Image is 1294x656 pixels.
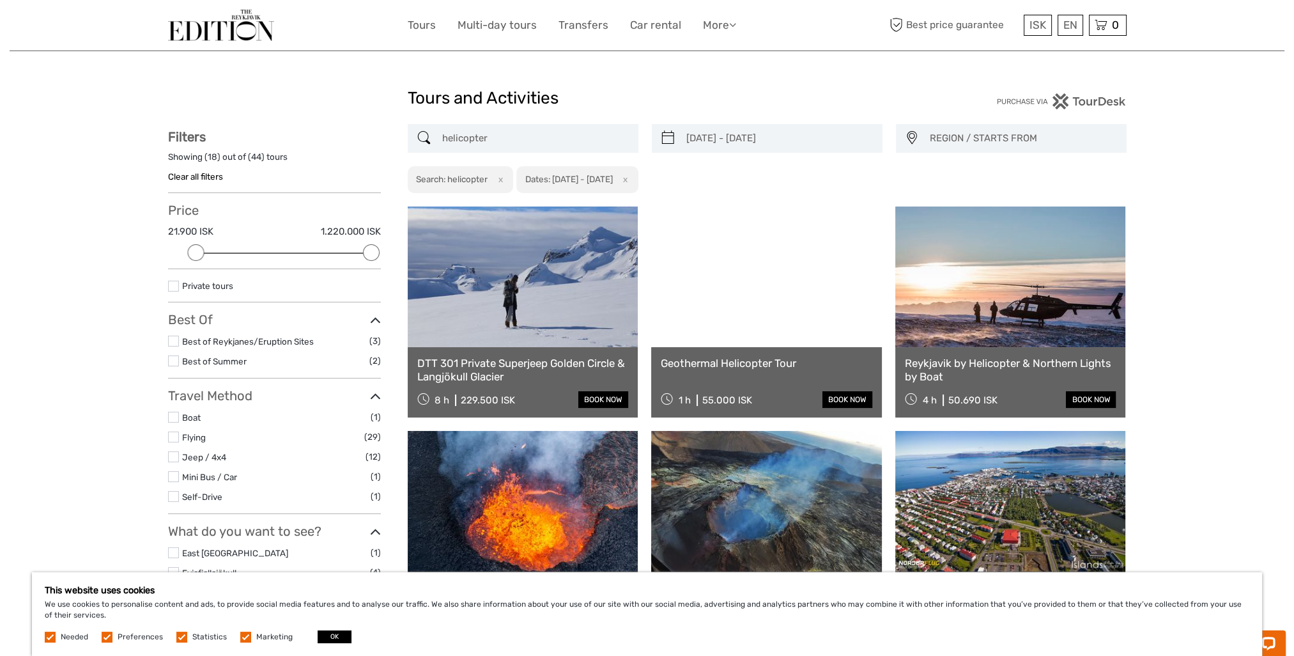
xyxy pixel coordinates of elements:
[416,174,488,184] h2: Search: helicopter
[318,630,351,643] button: OK
[182,452,226,462] a: Jeep / 4x4
[630,16,681,35] a: Car rental
[923,394,937,406] span: 4 h
[558,16,608,35] a: Transfers
[251,151,261,163] label: 44
[168,312,381,327] h3: Best Of
[168,171,223,182] a: Clear all filters
[924,128,1120,149] button: REGION / STARTS FROM
[369,354,381,368] span: (2)
[371,469,381,484] span: (1)
[1029,19,1046,31] span: ISK
[822,391,872,408] a: book now
[168,388,381,403] h3: Travel Method
[661,357,872,370] a: Geothermal Helicopter Tour
[182,568,236,578] a: Eyjafjallajökull
[679,394,691,406] span: 1 h
[118,632,163,643] label: Preferences
[18,22,144,33] p: Chat now
[192,632,227,643] label: Statistics
[1066,391,1116,408] a: book now
[182,432,206,442] a: Flying
[182,336,314,347] a: Best of Reykjanes/Eruption Sites
[369,334,381,348] span: (3)
[182,356,247,366] a: Best of Summer
[32,572,1262,656] div: We use cookies to personalise content and ads, to provide social media features and to analyse ou...
[168,151,381,171] div: Showing ( ) out of ( ) tours
[371,489,381,504] span: (1)
[168,129,206,144] strong: Filters
[703,16,736,35] a: More
[45,585,1249,596] h5: This website uses cookies
[408,16,436,35] a: Tours
[435,394,449,406] span: 8 h
[182,281,233,291] a: Private tours
[489,173,507,186] button: x
[702,394,752,406] div: 55.000 ISK
[461,394,515,406] div: 229.500 ISK
[905,357,1116,383] a: Reykjavik by Helicopter & Northern Lights by Boat
[370,565,381,580] span: (4)
[458,16,537,35] a: Multi-day tours
[1110,19,1121,31] span: 0
[996,93,1126,109] img: PurchaseViaTourDesk.png
[182,472,237,482] a: Mini Bus / Car
[321,225,381,238] label: 1.220.000 ISK
[168,225,213,238] label: 21.900 ISK
[525,174,613,184] h2: Dates: [DATE] - [DATE]
[1058,15,1083,36] div: EN
[578,391,628,408] a: book now
[437,127,632,150] input: SEARCH
[208,151,217,163] label: 18
[371,545,381,560] span: (1)
[408,88,887,109] h1: Tours and Activities
[417,357,629,383] a: DTT 301 Private Superjeep Golden Circle & Langjökull Glacier
[948,394,997,406] div: 50.690 ISK
[256,632,293,643] label: Marketing
[182,412,201,423] a: Boat
[364,430,381,444] span: (29)
[615,173,632,186] button: x
[61,632,88,643] label: Needed
[681,127,876,150] input: SELECT DATES
[168,10,274,41] img: The Reykjavík Edition
[168,203,381,218] h3: Price
[147,20,162,35] button: Open LiveChat chat widget
[182,492,222,502] a: Self-Drive
[182,548,288,558] a: East [GEOGRAPHIC_DATA]
[887,15,1021,36] span: Best price guarantee
[366,449,381,464] span: (12)
[371,410,381,425] span: (1)
[168,524,381,539] h3: What do you want to see?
